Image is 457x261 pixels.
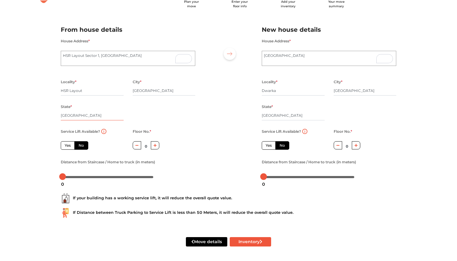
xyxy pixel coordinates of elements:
[262,103,273,111] label: State
[186,237,227,246] button: Move details
[61,194,396,203] div: If your building has a working service lift, it will reduce the overall quote value.
[133,78,141,86] label: City
[262,78,277,86] label: Locality
[133,128,151,135] label: Floor No.
[61,194,70,203] img: ...
[262,51,396,66] textarea: To enrich screen reader interactions, please activate Accessibility in Grammarly extension settings
[230,237,271,246] button: Inventory
[262,25,396,35] h2: New house details
[260,179,267,189] div: 0
[59,179,66,189] div: 0
[61,158,155,166] label: Distance from Staircase / Home to truck (in meters)
[61,103,72,111] label: State
[61,128,100,135] label: Service Lift Available?
[74,141,88,150] label: No
[61,208,70,218] img: ...
[262,37,291,45] label: House Address
[262,128,301,135] label: Service Lift Available?
[334,78,342,86] label: City
[61,37,90,45] label: House Address
[61,141,75,150] label: Yes
[275,141,289,150] label: No
[61,25,195,35] h2: From house details
[61,208,396,218] div: If Distance between Truck Parking to Service Lift is less than 50 Meters, it will reduce the over...
[334,128,352,135] label: Floor No.
[262,141,276,150] label: Yes
[61,78,76,86] label: Locality
[61,51,195,66] textarea: To enrich screen reader interactions, please activate Accessibility in Grammarly extension settings
[262,158,356,166] label: Distance from Staircase / Home to truck (in meters)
